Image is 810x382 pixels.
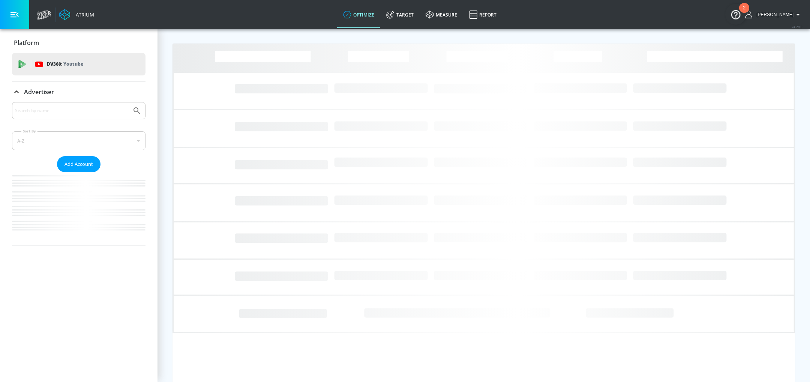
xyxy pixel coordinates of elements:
[420,1,463,28] a: measure
[73,11,94,18] div: Atrium
[12,172,145,245] nav: list of Advertiser
[753,12,793,17] span: login as: ashley.jan@zefr.com
[24,88,54,96] p: Advertiser
[12,102,145,245] div: Advertiser
[792,25,802,29] span: v 4.28.0
[337,1,380,28] a: optimize
[15,106,129,116] input: Search by name
[21,129,37,134] label: Sort By
[12,131,145,150] div: A-Z
[57,156,100,172] button: Add Account
[12,32,145,53] div: Platform
[743,8,745,18] div: 2
[380,1,420,28] a: Target
[64,160,93,168] span: Add Account
[12,81,145,102] div: Advertiser
[463,1,502,28] a: Report
[12,53,145,75] div: DV360: Youtube
[725,4,746,25] button: Open Resource Center, 2 new notifications
[59,9,94,20] a: Atrium
[745,10,802,19] button: [PERSON_NAME]
[63,60,83,68] p: Youtube
[14,39,39,47] p: Platform
[47,60,83,68] p: DV360:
